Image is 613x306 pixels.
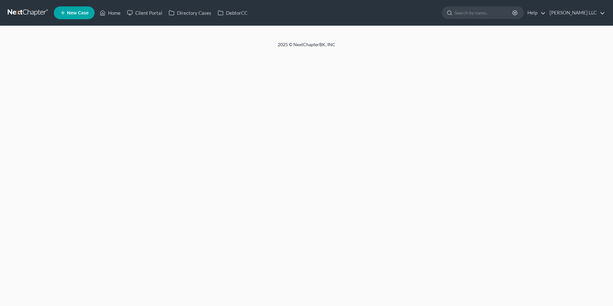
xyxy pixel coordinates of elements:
a: DebtorCC [214,7,251,19]
span: New Case [67,11,88,15]
a: [PERSON_NAME] LLC [546,7,605,19]
a: Home [97,7,124,19]
input: Search by name... [455,7,513,19]
a: Client Portal [124,7,165,19]
div: 2025 © NextChapterBK, INC [124,41,489,53]
a: Directory Cases [165,7,214,19]
a: Help [524,7,546,19]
